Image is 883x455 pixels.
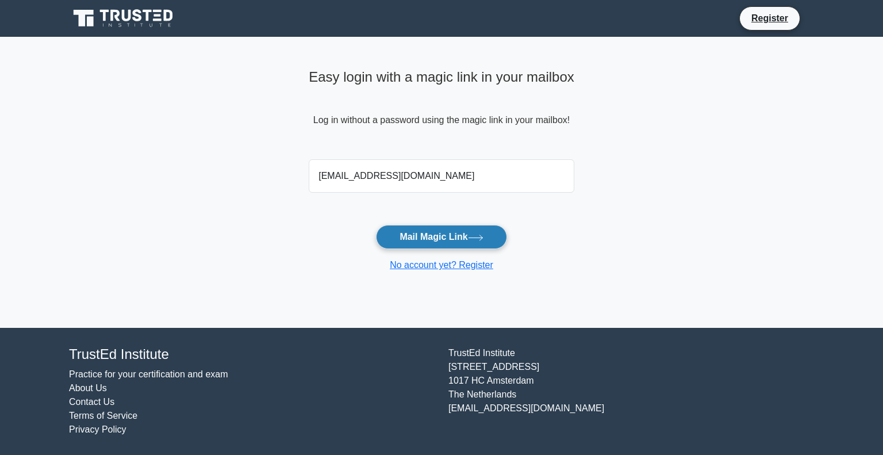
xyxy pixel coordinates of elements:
a: No account yet? Register [390,260,493,270]
h4: TrustEd Institute [69,346,435,363]
button: Mail Magic Link [376,225,506,249]
a: Terms of Service [69,411,137,420]
h4: Easy login with a magic link in your mailbox [309,69,574,86]
a: Register [744,11,795,25]
div: TrustEd Institute [STREET_ADDRESS] 1017 HC Amsterdam The Netherlands [EMAIL_ADDRESS][DOMAIN_NAME] [441,346,821,437]
div: Log in without a password using the magic link in your mailbox! [309,64,574,155]
a: Practice for your certification and exam [69,369,228,379]
a: About Us [69,383,107,393]
a: Privacy Policy [69,425,126,434]
a: Contact Us [69,397,114,407]
input: Email [309,159,574,193]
